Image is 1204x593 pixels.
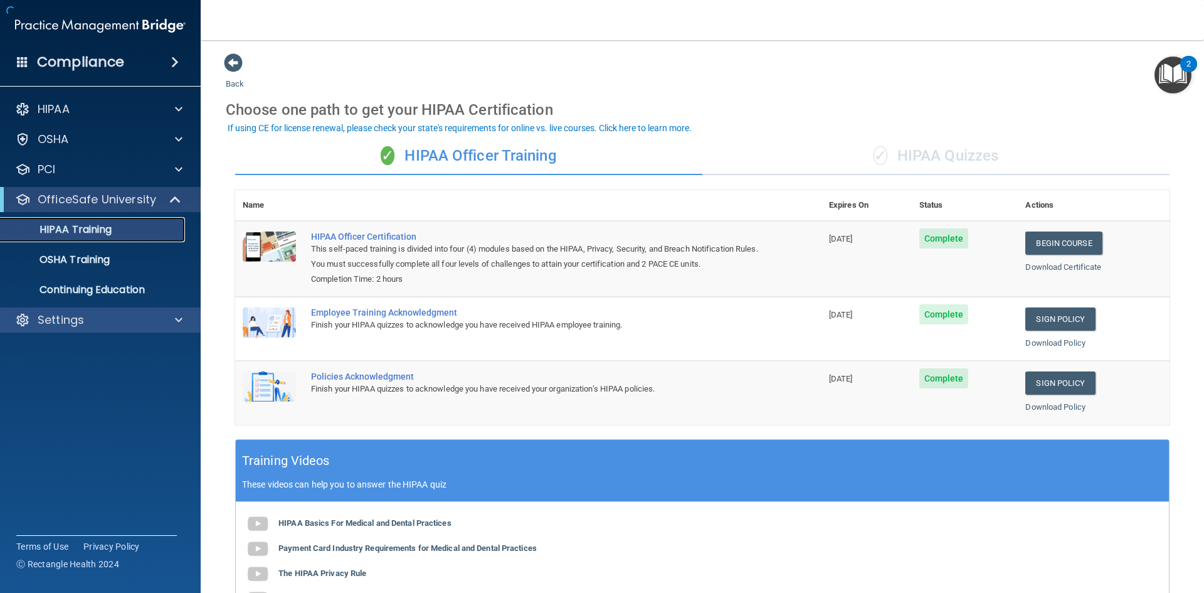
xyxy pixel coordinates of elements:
p: HIPAA Training [8,223,112,236]
h5: Training Videos [242,450,330,472]
div: If using CE for license renewal, please check your state's requirements for online vs. live cours... [228,124,692,132]
span: Complete [919,304,969,324]
a: Privacy Policy [83,540,140,553]
span: [DATE] [829,374,853,383]
p: PCI [38,162,55,177]
th: Status [912,190,1018,221]
th: Actions [1018,190,1170,221]
a: Settings [15,313,182,328]
span: ✓ [381,146,394,165]
button: Open Resource Center, 2 new notifications [1154,56,1191,93]
a: Download Policy [1025,338,1085,348]
iframe: Drift Widget Chat Controller [987,504,1189,554]
b: The HIPAA Privacy Rule [278,569,366,578]
a: Begin Course [1025,232,1102,255]
div: Finish your HIPAA quizzes to acknowledge you have received your organization’s HIPAA policies. [311,382,759,397]
a: Sign Policy [1025,371,1095,395]
th: Expires On [821,190,912,221]
p: Settings [38,313,84,328]
p: HIPAA [38,102,70,117]
span: Complete [919,368,969,388]
div: 2 [1186,64,1191,80]
a: OfficeSafe University [15,192,182,207]
span: [DATE] [829,234,853,243]
span: [DATE] [829,310,853,319]
a: Terms of Use [16,540,68,553]
div: Employee Training Acknowledgment [311,307,759,318]
div: Completion Time: 2 hours [311,272,759,287]
span: Ⓒ Rectangle Health 2024 [16,558,119,570]
a: Sign Policy [1025,307,1095,331]
p: Continuing Education [8,284,179,296]
p: OfficeSafe University [38,192,156,207]
img: gray_youtube_icon.38fcd6cc.png [245,562,270,587]
div: Policies Acknowledgment [311,371,759,382]
button: If using CE for license renewal, please check your state's requirements for online vs. live cours... [226,122,694,134]
div: Finish your HIPAA quizzes to acknowledge you have received HIPAA employee training. [311,318,759,333]
b: Payment Card Industry Requirements for Medical and Dental Practices [278,543,537,553]
a: Download Certificate [1025,262,1101,272]
img: gray_youtube_icon.38fcd6cc.png [245,537,270,562]
h4: Compliance [37,53,124,71]
a: OSHA [15,132,182,147]
div: HIPAA Quizzes [702,137,1170,175]
img: gray_youtube_icon.38fcd6cc.png [245,511,270,537]
a: Back [226,64,244,88]
a: Download Policy [1025,402,1085,412]
p: OSHA [38,132,69,147]
div: This self-paced training is divided into four (4) modules based on the HIPAA, Privacy, Security, ... [311,242,759,272]
a: HIPAA [15,102,182,117]
span: ✓ [874,146,887,165]
p: These videos can help you to answer the HIPAA quiz [242,479,1163,489]
b: HIPAA Basics For Medical and Dental Practices [278,518,451,528]
a: PCI [15,162,182,177]
th: Name [235,190,304,221]
a: HIPAA Officer Certification [311,232,759,242]
p: OSHA Training [8,254,110,266]
div: HIPAA Officer Training [235,137,702,175]
span: Complete [919,228,969,248]
div: Choose one path to get your HIPAA Certification [226,92,1179,128]
img: PMB logo [15,13,186,38]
